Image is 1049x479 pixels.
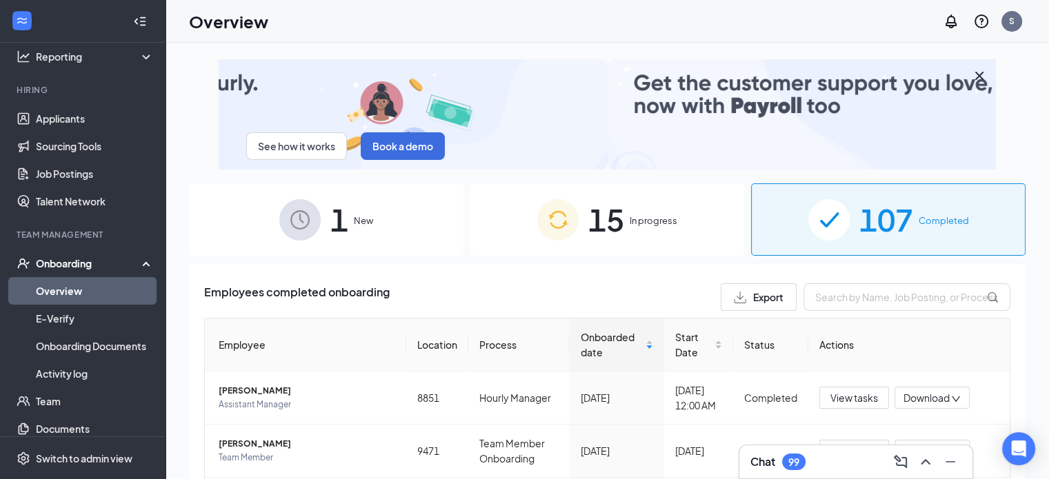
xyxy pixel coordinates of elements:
[17,50,30,63] svg: Analysis
[204,283,390,311] span: Employees completed onboarding
[1009,15,1015,27] div: S
[939,451,961,473] button: Minimize
[942,453,959,470] svg: Minimize
[803,283,1010,311] input: Search by Name, Job Posting, or Process
[973,13,990,30] svg: QuestionInfo
[219,59,996,170] img: payroll-small.gif
[903,444,950,458] span: Download
[808,318,1010,371] th: Actions
[830,390,878,405] span: View tasks
[17,84,151,96] div: Hiring
[36,187,154,215] a: Talent Network
[830,443,878,458] span: View tasks
[406,425,468,478] td: 9471
[750,454,775,469] h3: Chat
[1002,432,1035,465] div: Open Intercom Messenger
[819,387,889,409] button: View tasks
[36,277,154,305] a: Overview
[581,443,653,458] div: [DATE]
[189,10,268,33] h1: Overview
[219,451,395,465] span: Team Member
[361,132,445,160] button: Book a demo
[468,371,570,425] td: Hourly Manager
[246,132,347,160] button: See how it works
[17,256,30,270] svg: UserCheck
[588,196,624,243] span: 15
[17,451,30,465] svg: Settings
[788,456,799,468] div: 99
[205,318,406,371] th: Employee
[36,332,154,360] a: Onboarding Documents
[744,390,797,405] div: Completed
[406,318,468,371] th: Location
[36,256,142,270] div: Onboarding
[675,383,722,413] div: [DATE] 12:00 AM
[581,329,643,360] span: Onboarded date
[721,283,797,311] button: Export
[36,305,154,332] a: E-Verify
[915,451,937,473] button: ChevronUp
[744,443,797,458] div: Completed
[36,160,154,187] a: Job Postings
[406,371,468,425] td: 8851
[36,105,154,132] a: Applicants
[951,394,961,404] span: down
[330,196,348,243] span: 1
[819,440,889,462] button: View tasks
[919,214,969,227] span: Completed
[675,329,712,360] span: Start Date
[15,14,29,28] svg: WorkstreamLogo
[219,398,395,411] span: Assistant Manager
[17,229,151,241] div: Team Management
[36,132,154,160] a: Sourcing Tools
[36,415,154,442] a: Documents
[468,318,570,371] th: Process
[890,451,912,473] button: ComposeMessage
[943,13,959,30] svg: Notifications
[36,451,132,465] div: Switch to admin view
[581,390,653,405] div: [DATE]
[892,453,909,470] svg: ComposeMessage
[133,14,147,28] svg: Collapse
[917,453,934,470] svg: ChevronUp
[219,437,395,451] span: [PERSON_NAME]
[664,318,733,371] th: Start Date
[630,214,677,227] span: In progress
[468,425,570,478] td: Team Member Onboarding
[859,196,913,243] span: 107
[903,391,950,405] span: Download
[36,50,154,63] div: Reporting
[675,443,722,458] div: [DATE]
[219,384,395,398] span: [PERSON_NAME]
[354,214,373,227] span: New
[36,360,154,387] a: Activity log
[36,387,154,415] a: Team
[753,292,783,302] span: Export
[971,68,988,84] svg: Cross
[733,318,808,371] th: Status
